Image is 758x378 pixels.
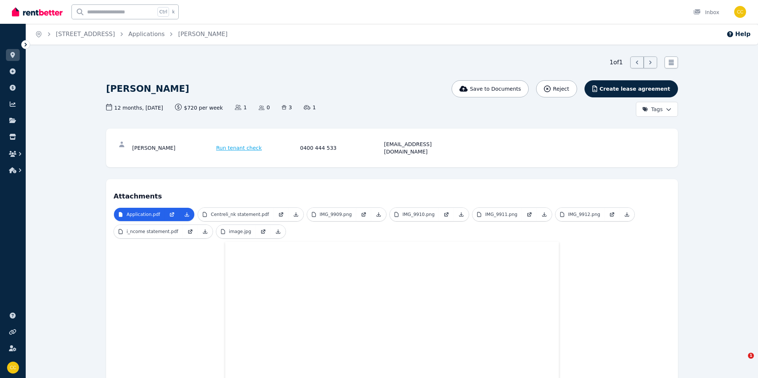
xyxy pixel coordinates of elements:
[198,225,213,238] a: Download Attachment
[229,229,251,235] p: image.jpg
[585,80,678,97] button: Create lease agreement
[454,208,469,221] a: Download Attachment
[620,208,634,221] a: Download Attachment
[106,83,189,95] h1: [PERSON_NAME]
[553,85,569,93] span: Reject
[555,208,605,221] a: IMG_9912.png
[304,104,316,111] span: 1
[452,80,529,97] button: Save to Documents
[536,80,577,97] button: Reject
[726,30,751,39] button: Help
[56,30,115,38] a: [STREET_ADDRESS]
[472,208,522,221] a: IMG_9911.png
[179,208,194,221] a: Download Attachment
[26,24,236,45] nav: Breadcrumb
[642,106,663,113] span: Tags
[402,211,434,217] p: IMG_9910.png
[522,208,537,221] a: Open in new Tab
[128,30,165,38] a: Applications
[183,225,198,238] a: Open in new Tab
[274,208,289,221] a: Open in new Tab
[216,144,262,152] span: Run tenant check
[165,208,179,221] a: Open in new Tab
[211,211,269,217] p: Centreli_nk statement.pdf
[235,104,247,111] span: 1
[599,85,670,93] span: Create lease agreement
[485,211,517,217] p: IMG_9911.png
[256,225,271,238] a: Open in new Tab
[259,104,270,111] span: 0
[172,9,175,15] span: k
[734,6,746,18] img: Charles Chaaya
[307,208,356,221] a: IMG_9909.png
[12,6,63,17] img: RentBetter
[216,225,256,238] a: image.jpg
[178,30,227,38] a: [PERSON_NAME]
[175,104,223,112] span: $720 per week
[568,211,600,217] p: IMG_9912.png
[470,85,521,93] span: Save to Documents
[605,208,620,221] a: Open in new Tab
[636,102,678,117] button: Tags
[300,140,382,155] div: 0400 444 533
[356,208,371,221] a: Open in new Tab
[537,208,552,221] a: Download Attachment
[282,104,292,111] span: 3
[198,208,273,221] a: Centreli_nk statement.pdf
[7,362,19,374] img: Charles Chaaya
[439,208,454,221] a: Open in new Tab
[371,208,386,221] a: Download Attachment
[748,353,754,359] span: 1
[157,7,169,17] span: Ctrl
[693,9,719,16] div: Inbox
[733,353,751,371] iframe: Intercom live chat
[114,208,165,221] a: Application.pdf
[384,140,466,155] div: [EMAIL_ADDRESS][DOMAIN_NAME]
[114,225,183,238] a: i_ncome statement.pdf
[390,208,439,221] a: IMG_9910.png
[106,104,163,112] span: 12 months , [DATE]
[289,208,303,221] a: Download Attachment
[320,211,352,217] p: IMG_9909.png
[114,187,671,201] h4: Attachments
[127,229,178,235] p: i_ncome statement.pdf
[609,58,623,67] span: 1 of 1
[132,140,214,155] div: [PERSON_NAME]
[271,225,286,238] a: Download Attachment
[127,211,160,217] p: Application.pdf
